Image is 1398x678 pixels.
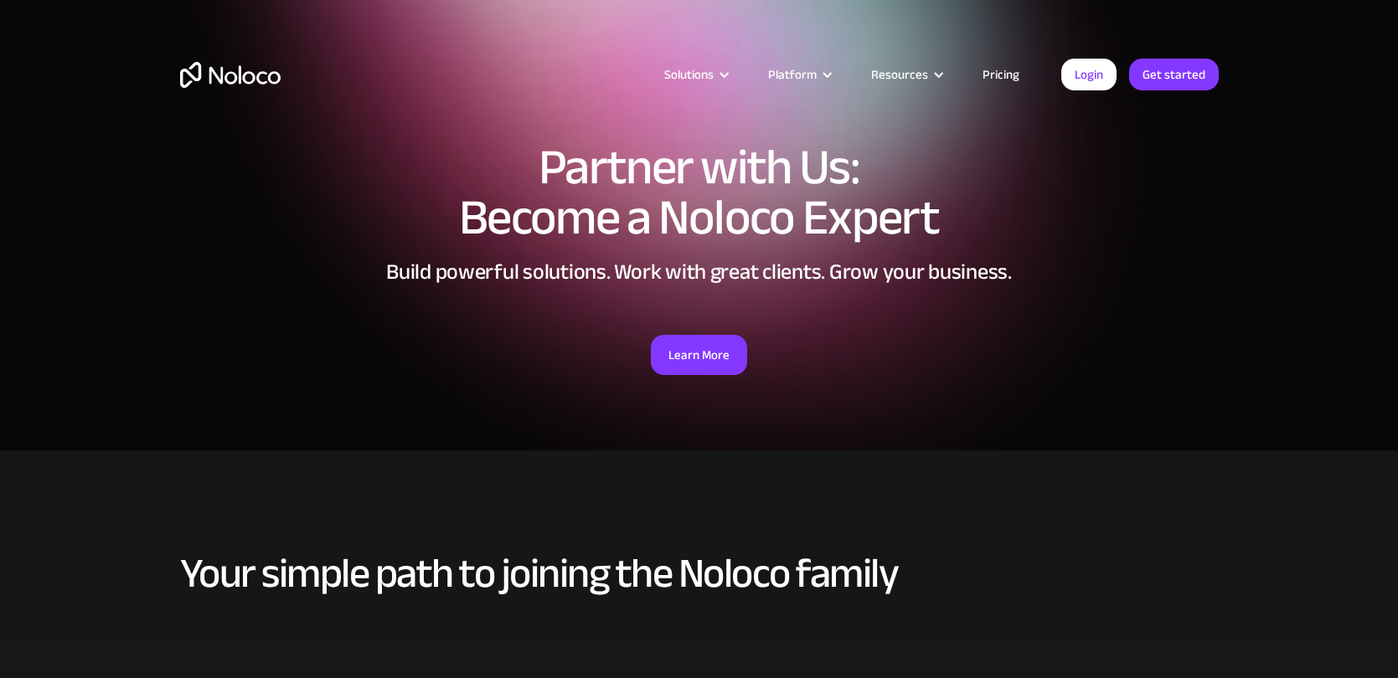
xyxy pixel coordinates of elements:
[747,64,850,85] div: Platform
[386,251,1012,292] strong: Build powerful solutions. Work with great clients. Grow your business.
[180,62,281,88] a: home
[180,551,1219,596] h2: Your simple path to joining the Noloco family
[643,64,747,85] div: Solutions
[664,64,714,85] div: Solutions
[1129,59,1219,90] a: Get started
[962,64,1040,85] a: Pricing
[1061,59,1117,90] a: Login
[871,64,928,85] div: Resources
[850,64,962,85] div: Resources
[180,142,1219,243] h1: Partner with Us: Become a Noloco Expert
[651,335,747,375] a: Learn More
[768,64,817,85] div: Platform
